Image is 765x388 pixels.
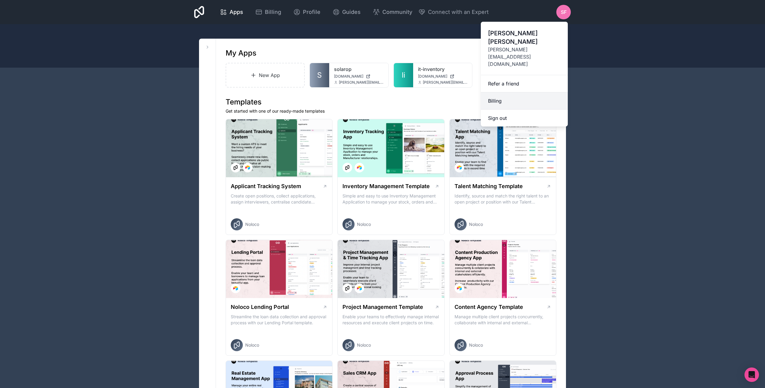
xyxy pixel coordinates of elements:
span: Profile [303,8,320,16]
p: Get started with one of our ready-made templates [226,108,556,114]
img: Airtable Logo [357,286,362,291]
h1: Talent Matching Template [455,182,523,191]
a: Refer a friend [481,75,568,92]
a: New App [226,63,305,88]
div: Open Intercom Messenger [744,367,759,382]
a: solarop [334,66,384,73]
span: Noloco [469,342,483,348]
a: Community [368,5,417,19]
a: S [310,63,329,87]
span: Connect with an Expert [428,8,489,16]
a: Profile [288,5,325,19]
img: Airtable Logo [233,286,238,291]
span: Ii [402,70,405,80]
span: [DOMAIN_NAME] [418,74,447,79]
img: Airtable Logo [245,165,250,170]
p: Create open positions, collect applications, assign interviewers, centralise candidate feedback a... [231,193,327,205]
span: Guides [342,8,361,16]
span: [DOMAIN_NAME] [334,74,363,79]
a: Ii [394,63,413,87]
span: Noloco [245,342,259,348]
p: Enable your teams to effectively manage internal resources and execute client projects on time. [342,314,439,326]
span: Noloco [245,221,259,227]
a: Guides [328,5,365,19]
h1: Inventory Management Template [342,182,430,191]
a: Apps [215,5,248,19]
span: [PERSON_NAME][EMAIL_ADDRESS][DOMAIN_NAME] [488,46,561,68]
p: Streamline the loan data collection and approval process with our Lending Portal template. [231,314,327,326]
span: Apps [230,8,243,16]
a: Billing [481,92,568,110]
span: Noloco [357,342,371,348]
a: [DOMAIN_NAME] [334,74,384,79]
h1: Project Management Template [342,303,423,311]
img: Airtable Logo [457,165,462,170]
h1: Templates [226,97,556,107]
span: SF [561,8,567,16]
a: Billing [250,5,286,19]
h1: Applicant Tracking System [231,182,301,191]
img: Airtable Logo [357,165,362,170]
span: S [317,70,322,80]
span: [PERSON_NAME][EMAIL_ADDRESS][DOMAIN_NAME] [339,80,384,85]
img: Airtable Logo [457,286,462,291]
h1: My Apps [226,48,256,58]
a: it-inventory [418,66,468,73]
a: [DOMAIN_NAME] [418,74,468,79]
p: Identify, source and match the right talent to an open project or position with our Talent Matchi... [455,193,551,205]
h1: Noloco Lending Portal [231,303,289,311]
p: Simple and easy to use Inventory Management Application to manage your stock, orders and Manufact... [342,193,439,205]
p: Manage multiple client projects concurrently, collaborate with internal and external stakeholders... [455,314,551,326]
span: Noloco [469,221,483,227]
button: Connect with an Expert [418,8,489,16]
h1: Content Agency Template [455,303,523,311]
span: Noloco [357,221,371,227]
span: [PERSON_NAME] [PERSON_NAME] [488,29,561,46]
span: Billing [265,8,281,16]
span: [PERSON_NAME][EMAIL_ADDRESS][DOMAIN_NAME] [423,80,468,85]
span: Community [382,8,412,16]
button: Sign out [481,110,568,127]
